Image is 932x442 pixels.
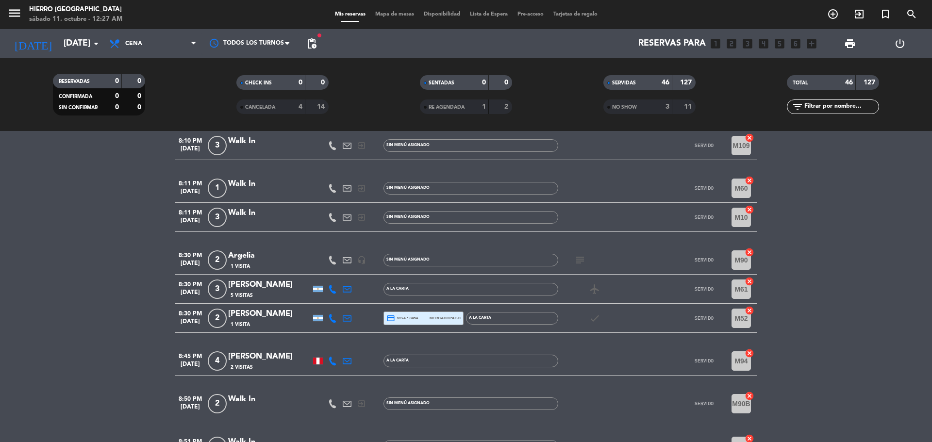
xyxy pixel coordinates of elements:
[725,37,738,50] i: looks_two
[175,206,206,217] span: 8:11 PM
[680,394,728,413] button: SERVIDO
[175,350,206,361] span: 8:45 PM
[175,249,206,260] span: 8:30 PM
[574,254,586,266] i: subject
[321,79,327,86] strong: 0
[741,37,754,50] i: looks_3
[709,37,722,50] i: looks_one
[757,37,770,50] i: looks_4
[228,308,311,320] div: [PERSON_NAME]
[228,178,311,190] div: Walk In
[853,8,865,20] i: exit_to_app
[357,399,366,408] i: exit_to_app
[306,38,317,49] span: pending_actions
[906,8,917,20] i: search
[175,278,206,289] span: 8:30 PM
[208,394,227,413] span: 2
[745,391,754,401] i: cancel
[29,15,122,24] div: sábado 11. octubre - 12:27 AM
[175,307,206,318] span: 8:30 PM
[789,37,802,50] i: looks_6
[638,39,706,49] span: Reservas para
[299,103,302,110] strong: 4
[175,146,206,157] span: [DATE]
[803,101,879,112] input: Filtrar por nombre...
[228,207,311,219] div: Walk In
[513,12,549,17] span: Pre-acceso
[680,136,728,155] button: SERVIDO
[125,40,142,47] span: Cena
[231,262,250,270] span: 1 Visita
[695,286,714,292] span: SERVIDO
[175,217,206,229] span: [DATE]
[208,309,227,328] span: 2
[231,363,253,371] span: 2 Visitas
[429,105,465,110] span: RE AGENDADA
[357,256,366,264] i: headset_mic
[208,279,227,299] span: 3
[386,359,409,362] span: A la carta
[386,401,430,405] span: Sin menú asignado
[7,33,59,54] i: [DATE]
[115,104,119,111] strong: 0
[386,314,418,323] span: visa * 8454
[175,289,206,300] span: [DATE]
[137,78,143,84] strong: 0
[386,215,430,219] span: Sin menú asignado
[469,316,491,320] span: A la carta
[245,105,275,110] span: CANCELADA
[175,393,206,404] span: 8:50 PM
[316,33,322,38] span: fiber_manual_record
[90,38,102,49] i: arrow_drop_down
[695,257,714,262] span: SERVIDO
[504,103,510,110] strong: 2
[228,135,311,147] div: Walk In
[745,348,754,358] i: cancel
[745,133,754,143] i: cancel
[695,143,714,148] span: SERVIDO
[137,93,143,99] strong: 0
[228,278,311,291] div: [PERSON_NAME]
[115,78,119,84] strong: 0
[370,12,419,17] span: Mapa de mesas
[231,292,253,299] span: 5 Visitas
[549,12,602,17] span: Tarjetas de regalo
[115,93,119,99] strong: 0
[695,358,714,363] span: SERVIDO
[612,81,636,85] span: SERVIDAS
[175,177,206,188] span: 8:11 PM
[589,283,600,295] i: airplanemode_active
[317,103,327,110] strong: 14
[589,312,600,324] i: check
[680,351,728,371] button: SERVIDO
[430,315,461,321] span: mercadopago
[175,318,206,329] span: [DATE]
[175,188,206,199] span: [DATE]
[827,8,839,20] i: add_circle_outline
[59,94,92,99] span: CONFIRMADA
[299,79,302,86] strong: 0
[208,351,227,371] span: 4
[228,393,311,406] div: Walk In
[386,314,395,323] i: credit_card
[805,37,818,50] i: add_box
[612,105,637,110] span: NO SHOW
[231,321,250,328] span: 1 Visita
[875,29,925,58] div: LOG OUT
[745,176,754,185] i: cancel
[59,79,90,84] span: RESERVADAS
[680,309,728,328] button: SERVIDO
[29,5,122,15] div: Hierro [GEOGRAPHIC_DATA]
[745,247,754,257] i: cancel
[175,260,206,271] span: [DATE]
[7,6,22,20] i: menu
[419,12,465,17] span: Disponibilidad
[680,250,728,270] button: SERVIDO
[357,141,366,150] i: exit_to_app
[386,287,409,291] span: A la carta
[662,79,669,86] strong: 46
[793,81,808,85] span: TOTAL
[137,104,143,111] strong: 0
[845,79,853,86] strong: 46
[844,38,856,49] span: print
